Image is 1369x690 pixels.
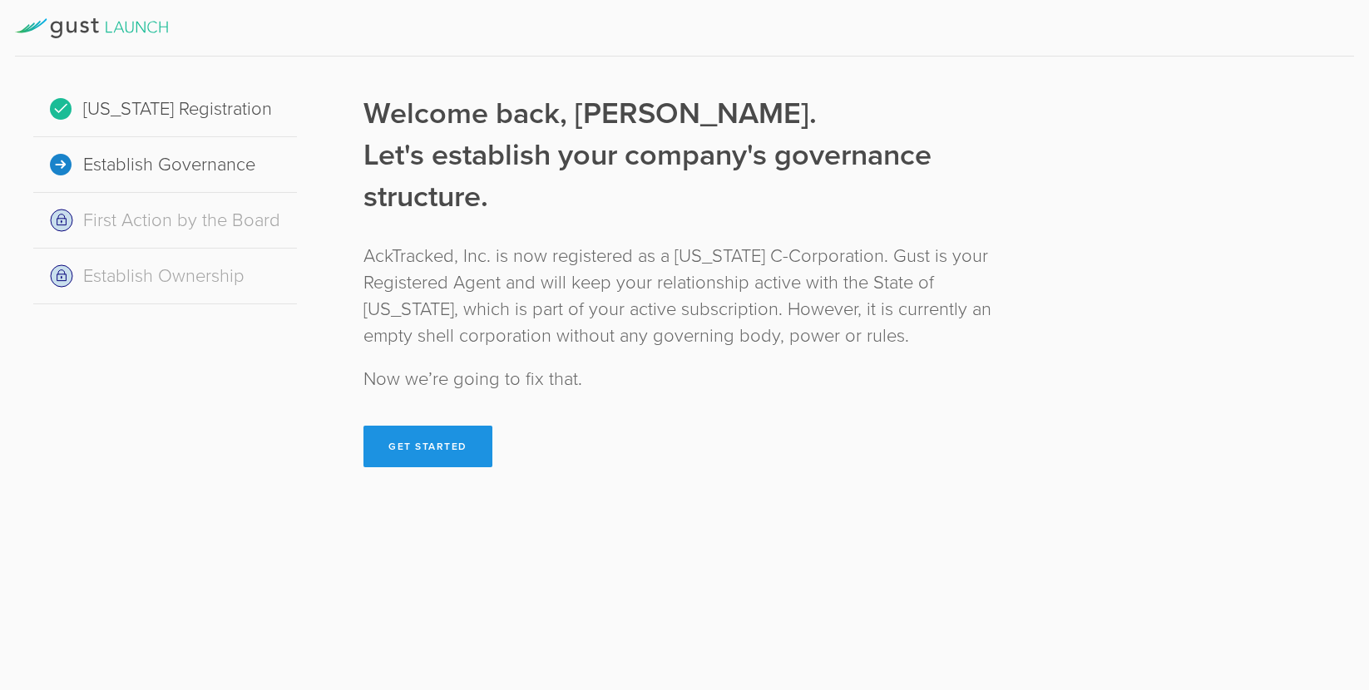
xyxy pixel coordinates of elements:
[33,249,297,304] div: Establish Ownership
[1286,560,1369,640] iframe: Chat Widget
[33,137,297,193] div: Establish Governance
[363,426,492,467] button: Get Started
[33,81,297,137] div: [US_STATE] Registration
[363,366,1031,392] div: Now we’re going to fix that.
[363,93,1031,135] div: Welcome back, [PERSON_NAME].
[33,193,297,249] div: First Action by the Board
[363,135,1031,218] div: Let's establish your company's governance structure.
[363,243,1031,349] div: AckTracked, Inc. is now registered as a [US_STATE] C-Corporation. Gust is your Registered Agent a...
